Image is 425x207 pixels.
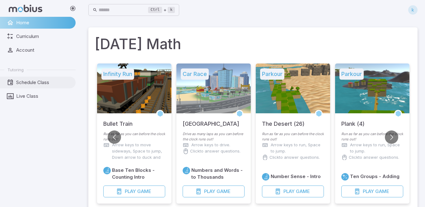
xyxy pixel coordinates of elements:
span: Game [296,188,310,195]
button: PlayGame [341,186,403,197]
p: Arrow keys to run, Space to jump. [350,142,403,154]
h6: Numbers and Words - to Thousands [191,167,245,181]
h1: [DATE] Math [95,34,411,55]
button: PlayGame [262,186,324,197]
kbd: k [168,7,175,13]
h5: Plank (4) [341,113,365,128]
h6: Ten Groups - Adding [350,173,399,180]
span: Account [16,47,71,54]
p: Drive as many laps as you can before the clock runs out! [183,131,245,142]
p: Run as far as you can before the clock runs out! [103,131,165,142]
h5: Parkour [260,68,284,80]
button: PlayGame [103,186,165,197]
h5: The Desert (26) [262,113,305,128]
p: Click to answer questions. [349,154,399,161]
h5: Bullet Train [103,113,133,128]
span: Game [137,188,151,195]
kbd: Ctrl [148,7,162,13]
span: Play [204,188,215,195]
p: Click to answer questions. [190,148,241,154]
span: Curriculum [16,33,71,40]
button: Go to previous slide [108,130,121,144]
h5: Car Race [181,68,209,80]
p: Run as far as you can before the clock runs out! [341,131,403,142]
span: Home [16,19,71,26]
span: Game [217,188,231,195]
p: Run as far as you can before the clock runs out! [262,131,324,142]
div: + [148,6,175,14]
p: Arrow keys to move sideways, Space to jump, Down arrow to duck and roll. [112,142,165,167]
h6: Number Sense - Intro [271,173,321,180]
h5: Infinity Run [101,68,134,80]
span: Play [363,188,374,195]
a: Place Value [183,167,190,174]
span: Live Class [16,93,71,100]
span: Tutoring [7,67,24,73]
h5: Parkour [339,68,364,80]
p: Arrow keys to drive. [191,142,230,148]
span: Play [125,188,136,195]
span: Game [375,188,389,195]
a: Addition and Subtraction [341,173,349,181]
a: Place Value [103,167,111,174]
a: Place Value [262,173,269,181]
p: Arrow keys to run, Space to jump. [271,142,324,154]
h6: Base Ten Blocks - Counting Intro [112,167,165,181]
div: k [408,5,418,15]
h5: [GEOGRAPHIC_DATA] [183,113,239,128]
span: Schedule Class [16,79,71,86]
span: Play [283,188,295,195]
button: PlayGame [183,186,245,197]
p: Click to answer questions. [269,154,320,161]
button: Go to next slide [385,130,398,144]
